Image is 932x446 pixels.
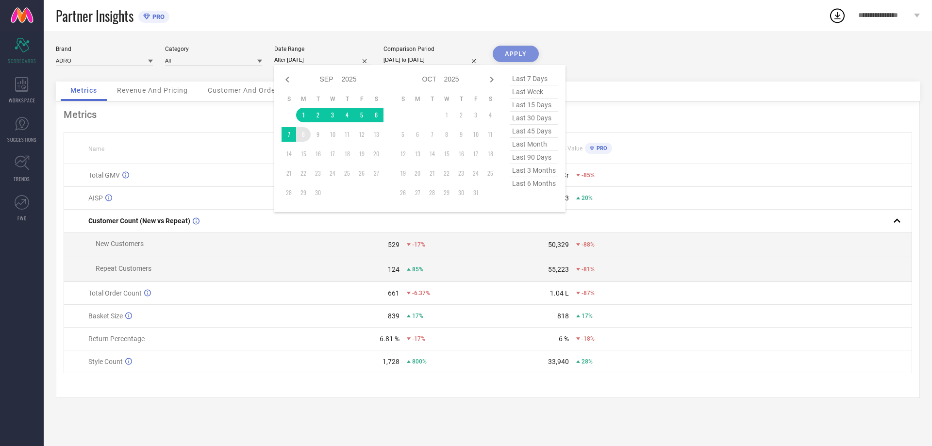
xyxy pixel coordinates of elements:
[439,185,454,200] td: Wed Oct 29 2025
[325,95,340,103] th: Wednesday
[559,335,569,343] div: 6 %
[282,185,296,200] td: Sun Sep 28 2025
[468,147,483,161] td: Fri Oct 17 2025
[282,166,296,181] td: Sun Sep 21 2025
[412,266,423,273] span: 85%
[396,185,410,200] td: Sun Oct 26 2025
[454,147,468,161] td: Thu Oct 16 2025
[412,335,425,342] span: -17%
[582,358,593,365] span: 28%
[548,241,569,248] div: 50,329
[296,166,311,181] td: Mon Sep 22 2025
[582,335,595,342] span: -18%
[468,166,483,181] td: Fri Oct 24 2025
[483,95,498,103] th: Saturday
[88,312,123,320] span: Basket Size
[96,240,144,248] span: New Customers
[56,6,133,26] span: Partner Insights
[7,136,37,143] span: SUGGESTIONS
[88,217,190,225] span: Customer Count (New vs Repeat)
[369,147,383,161] td: Sat Sep 20 2025
[340,147,354,161] td: Thu Sep 18 2025
[56,46,153,52] div: Brand
[410,147,425,161] td: Mon Oct 13 2025
[396,95,410,103] th: Sunday
[369,108,383,122] td: Sat Sep 06 2025
[282,127,296,142] td: Sun Sep 07 2025
[468,185,483,200] td: Fri Oct 31 2025
[396,147,410,161] td: Sun Oct 12 2025
[410,127,425,142] td: Mon Oct 06 2025
[88,289,142,297] span: Total Order Count
[425,166,439,181] td: Tue Oct 21 2025
[282,147,296,161] td: Sun Sep 14 2025
[311,147,325,161] td: Tue Sep 16 2025
[14,175,30,182] span: TRENDS
[439,147,454,161] td: Wed Oct 15 2025
[282,95,296,103] th: Sunday
[510,85,558,99] span: last week
[88,146,104,152] span: Name
[510,99,558,112] span: last 15 days
[439,127,454,142] td: Wed Oct 08 2025
[454,166,468,181] td: Thu Oct 23 2025
[296,108,311,122] td: Mon Sep 01 2025
[454,127,468,142] td: Thu Oct 09 2025
[340,95,354,103] th: Thursday
[17,215,27,222] span: FWD
[383,46,481,52] div: Comparison Period
[325,108,340,122] td: Wed Sep 03 2025
[354,108,369,122] td: Fri Sep 05 2025
[582,195,593,201] span: 20%
[369,166,383,181] td: Sat Sep 27 2025
[483,127,498,142] td: Sat Oct 11 2025
[582,313,593,319] span: 17%
[383,358,399,365] div: 1,728
[594,145,607,151] span: PRO
[383,55,481,65] input: Select comparison period
[340,108,354,122] td: Thu Sep 04 2025
[388,312,399,320] div: 839
[468,127,483,142] td: Fri Oct 10 2025
[208,86,282,94] span: Customer And Orders
[468,108,483,122] td: Fri Oct 03 2025
[582,290,595,297] span: -87%
[88,194,103,202] span: AISP
[439,108,454,122] td: Wed Oct 01 2025
[274,55,371,65] input: Select date range
[340,166,354,181] td: Thu Sep 25 2025
[70,86,97,94] span: Metrics
[311,127,325,142] td: Tue Sep 09 2025
[388,265,399,273] div: 124
[64,109,912,120] div: Metrics
[548,265,569,273] div: 55,223
[88,171,120,179] span: Total GMV
[340,127,354,142] td: Thu Sep 11 2025
[510,125,558,138] span: last 45 days
[582,266,595,273] span: -81%
[380,335,399,343] div: 6.81 %
[410,185,425,200] td: Mon Oct 27 2025
[369,95,383,103] th: Saturday
[483,166,498,181] td: Sat Oct 25 2025
[557,312,569,320] div: 818
[412,290,430,297] span: -6.37%
[548,358,569,365] div: 33,940
[88,358,123,365] span: Style Count
[396,127,410,142] td: Sun Oct 05 2025
[296,185,311,200] td: Mon Sep 29 2025
[550,289,569,297] div: 1.04 L
[483,108,498,122] td: Sat Oct 04 2025
[311,185,325,200] td: Tue Sep 30 2025
[439,166,454,181] td: Wed Oct 22 2025
[510,177,558,190] span: last 6 months
[425,95,439,103] th: Tuesday
[311,108,325,122] td: Tue Sep 02 2025
[282,74,293,85] div: Previous month
[354,95,369,103] th: Friday
[296,147,311,161] td: Mon Sep 15 2025
[369,127,383,142] td: Sat Sep 13 2025
[8,57,36,65] span: SCORECARDS
[165,46,262,52] div: Category
[412,241,425,248] span: -17%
